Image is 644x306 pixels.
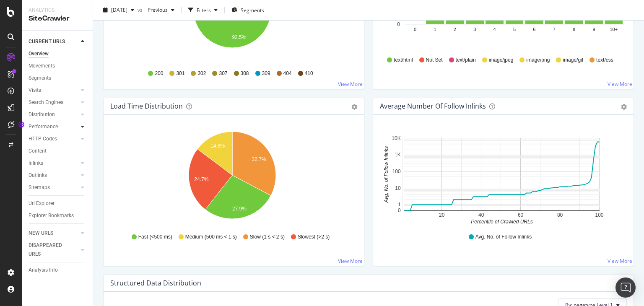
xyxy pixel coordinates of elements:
div: Open Intercom Messenger [615,277,636,298]
div: Sitemaps [29,183,50,192]
a: View More [338,257,363,265]
button: Previous [144,3,178,17]
span: Avg. No. of Follow Inlinks [475,233,532,241]
a: View More [608,257,632,265]
a: View More [608,80,632,88]
span: image/gif [563,57,583,64]
span: 307 [219,70,227,77]
span: Segments [241,6,264,13]
div: gear [351,104,357,110]
div: DISAPPEARED URLS [29,241,71,259]
div: Search Engines [29,98,63,107]
text: Percentile of Crawled URLs [471,219,532,225]
div: Structured Data Distribution [110,279,201,287]
span: 301 [176,70,184,77]
a: NEW URLS [29,229,78,238]
div: Movements [29,62,55,70]
text: 1 [434,27,436,32]
a: Distribution [29,110,78,119]
a: Sitemaps [29,183,78,192]
a: Inlinks [29,159,78,168]
span: Not Set [426,57,443,64]
text: 3 [473,27,476,32]
text: 80 [557,212,563,218]
div: SiteCrawler [29,14,86,23]
div: A chart. [380,128,624,226]
span: Slowest (>2 s) [298,233,330,241]
text: 32.7% [252,156,266,162]
span: image/jpeg [489,57,514,64]
text: Avg. No. of Follow Inlinks [383,146,389,203]
span: Previous [144,6,168,13]
span: 302 [197,70,206,77]
div: Overview [29,49,49,58]
a: Visits [29,86,78,95]
text: 0 [397,21,400,27]
div: Url Explorer [29,199,55,208]
div: Segments [29,74,51,83]
button: [DATE] [100,3,138,17]
text: 40 [478,212,484,218]
text: 0 [398,207,401,213]
div: Load Time Distribution [110,102,183,110]
a: HTTP Codes [29,135,78,143]
text: 5 [513,27,516,32]
div: Performance [29,122,58,131]
div: HTTP Codes [29,135,57,143]
span: 404 [283,70,292,77]
a: CURRENT URLS [29,37,78,46]
div: Content [29,147,47,156]
div: Average Number of Follow Inlinks [380,102,486,110]
text: 10K [392,135,400,141]
div: CURRENT URLS [29,37,65,46]
span: Medium (500 ms < 1 s) [185,233,237,241]
text: 1 [398,202,401,207]
span: Slow (1 s < 2 s) [250,233,285,241]
span: 410 [305,70,313,77]
button: Filters [185,3,221,17]
div: Explorer Bookmarks [29,211,74,220]
div: Visits [29,86,41,95]
text: 10+ [610,27,618,32]
a: Performance [29,122,78,131]
text: 20 [439,212,445,218]
span: 200 [155,70,163,77]
span: 309 [262,70,270,77]
div: Outlinks [29,171,47,180]
a: Movements [29,62,87,70]
svg: A chart. [110,128,354,226]
text: 100 [392,169,401,174]
span: Fast (<500 ms) [138,233,172,241]
text: 100 [595,212,603,218]
div: Analysis Info [29,266,58,275]
span: text/plain [456,57,476,64]
div: Analytics [29,7,86,14]
a: Segments [29,74,87,83]
text: 7 [553,27,556,32]
div: Distribution [29,110,55,119]
a: Search Engines [29,98,78,107]
div: NEW URLS [29,229,53,238]
text: 27.9% [232,206,247,212]
span: text/html [394,57,413,64]
a: Content [29,147,87,156]
a: Overview [29,49,87,58]
button: Segments [228,3,267,17]
text: 10 [395,185,401,191]
text: 8 [573,27,575,32]
a: DISAPPEARED URLS [29,241,78,259]
a: Url Explorer [29,199,87,208]
span: 308 [241,70,249,77]
span: 2025 Aug. 18th [111,6,127,13]
a: Analysis Info [29,266,87,275]
a: Explorer Bookmarks [29,211,87,220]
text: 92.5% [232,34,246,40]
a: View More [338,80,363,88]
text: 2 [454,27,456,32]
text: 60 [518,212,524,218]
div: Inlinks [29,159,43,168]
div: Tooltip anchor [18,121,25,128]
text: 24.7% [194,176,208,182]
text: 1K [395,152,401,158]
